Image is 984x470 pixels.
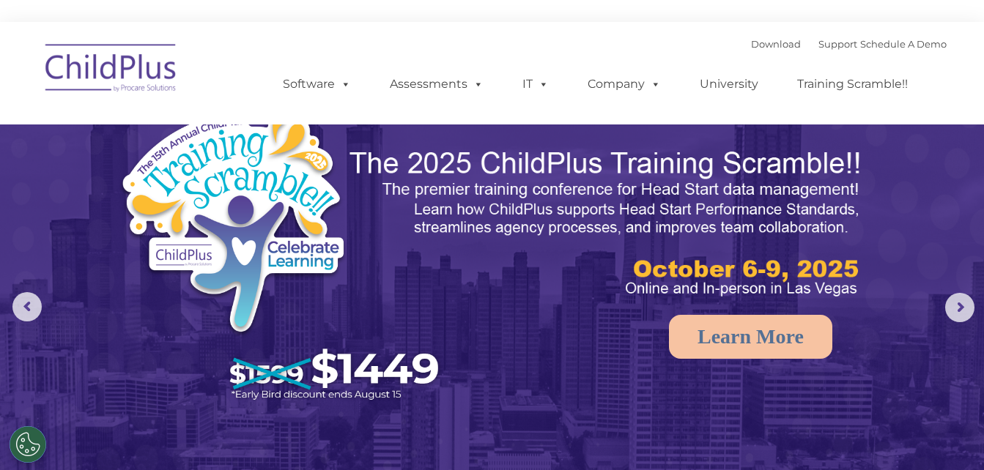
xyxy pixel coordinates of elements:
[911,400,984,470] iframe: Chat Widget
[783,70,922,99] a: Training Scramble!!
[818,38,857,50] a: Support
[10,426,46,463] button: Cookies Settings
[860,38,947,50] a: Schedule A Demo
[204,157,266,168] span: Phone number
[685,70,773,99] a: University
[751,38,801,50] a: Download
[204,97,248,108] span: Last name
[573,70,676,99] a: Company
[38,34,185,107] img: ChildPlus by Procare Solutions
[669,315,832,359] a: Learn More
[751,38,947,50] font: |
[268,70,366,99] a: Software
[508,70,563,99] a: IT
[375,70,498,99] a: Assessments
